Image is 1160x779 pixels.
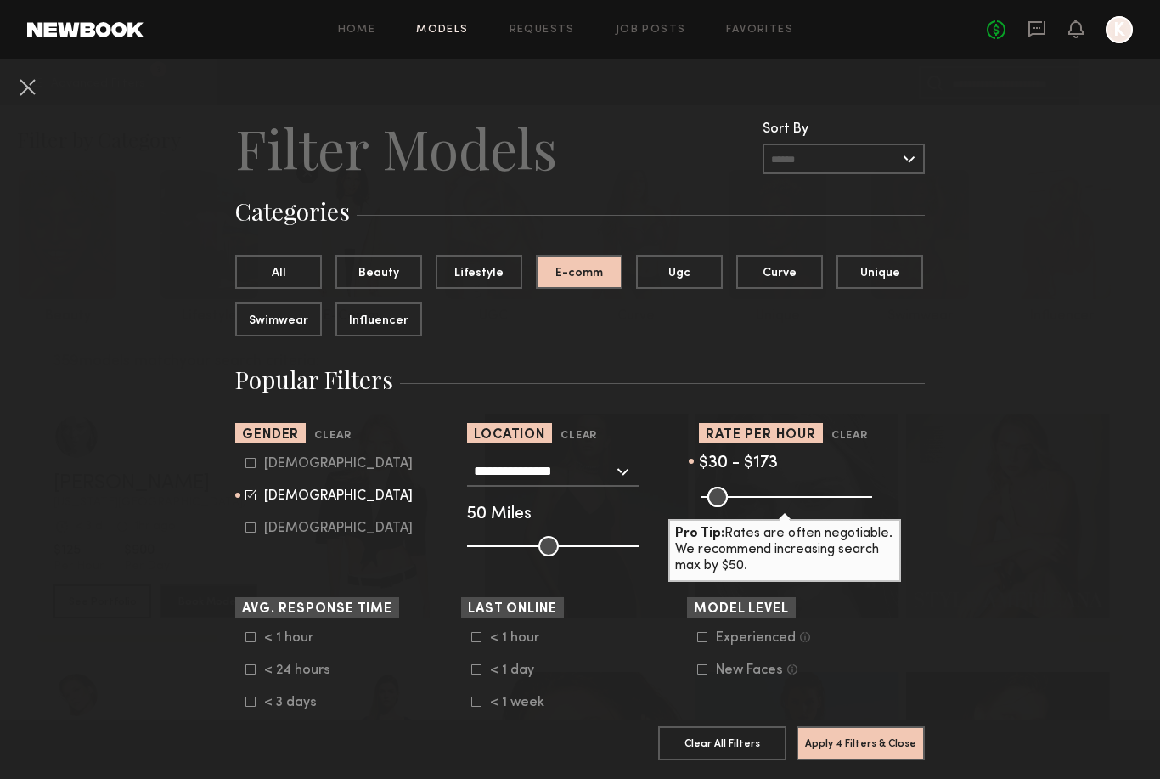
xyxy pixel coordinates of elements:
button: Apply 4 Filters & Close [797,726,925,760]
button: All [235,255,322,289]
div: < 1 hour [264,633,330,643]
span: $30 - $173 [699,455,778,471]
div: Experienced [716,633,796,643]
button: Swimwear [235,302,322,336]
div: < 3 days [264,697,330,708]
a: Home [338,25,376,36]
button: E-comm [536,255,622,289]
div: < 24 hours [264,665,330,675]
button: Curve [736,255,823,289]
span: Model Level [694,603,789,616]
button: Clear [314,426,351,446]
span: Location [474,429,545,442]
div: New Faces [716,665,783,675]
div: 50 Miles [467,507,693,522]
span: Rate per Hour [706,429,816,442]
h2: Filter Models [235,114,557,182]
a: Favorites [726,25,793,36]
div: < 1 day [490,665,556,675]
a: K [1106,16,1133,43]
button: Clear [831,426,868,446]
common-close-button: Cancel [14,73,41,104]
span: Avg. Response Time [242,603,392,616]
button: Cancel [14,73,41,100]
a: Job Posts [616,25,686,36]
button: Beauty [335,255,422,289]
div: < 1 week [490,697,556,708]
h3: Categories [235,195,925,228]
div: [DEMOGRAPHIC_DATA] [264,459,413,469]
button: Clear All Filters [658,726,786,760]
button: Unique [836,255,923,289]
button: Ugc [636,255,723,289]
h3: Popular Filters [235,364,925,396]
button: Lifestyle [436,255,522,289]
button: Clear [560,426,597,446]
a: Requests [510,25,575,36]
a: Models [416,25,468,36]
div: Sort By [763,122,925,137]
div: [DEMOGRAPHIC_DATA] [264,491,413,501]
span: Gender [242,429,299,442]
b: Pro Tip: [675,528,724,540]
div: [DEMOGRAPHIC_DATA] [264,523,413,533]
div: < 1 hour [490,633,556,643]
button: Influencer [335,302,422,336]
span: Last Online [468,603,557,616]
div: Rates are often negotiable. We recommend increasing search max by $50. [668,519,901,582]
